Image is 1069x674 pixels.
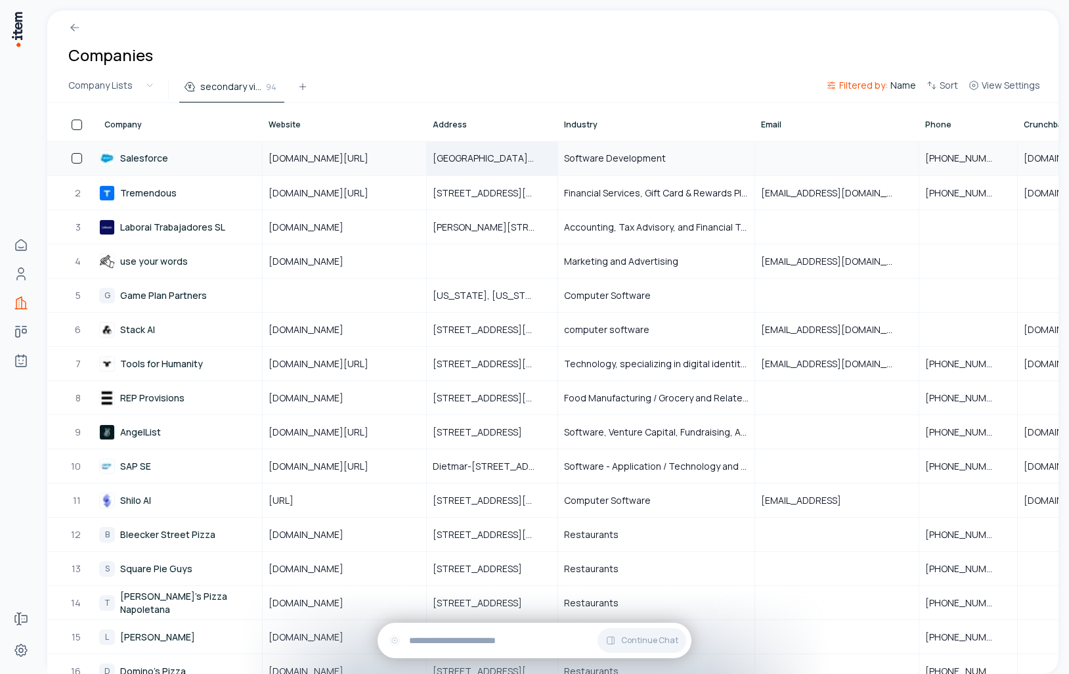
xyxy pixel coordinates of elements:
a: T[PERSON_NAME]'s Pizza Napoletana [99,587,261,619]
span: Software - Application / Technology and Communications / Enterprise Application Software and Busi... [564,460,749,473]
button: Continue Chat [598,628,686,653]
a: Laborai Trabajadores SL [99,211,261,243]
span: [PHONE_NUMBER] [925,596,1011,610]
span: 11 [73,494,82,507]
span: [DOMAIN_NAME] [269,528,359,541]
span: [STREET_ADDRESS][US_STATE] [433,357,552,371]
img: Shilo AI [99,493,115,508]
span: [EMAIL_ADDRESS][DOMAIN_NAME] [761,357,913,371]
span: [GEOGRAPHIC_DATA], [STREET_ADDRESS] [433,152,552,165]
span: 9 [75,426,82,439]
img: Laborai Trabajadores SL [99,219,115,235]
span: [DOMAIN_NAME] [269,255,359,268]
span: 5 [76,289,82,302]
span: [DOMAIN_NAME][URL] [269,152,384,165]
span: Dietmar-[STREET_ADDRESS] [433,460,552,473]
a: deals [8,319,34,345]
span: 6 [75,323,82,336]
span: Computer Software [564,289,651,302]
span: [STREET_ADDRESS][US_STATE] [433,494,552,507]
span: 8 [76,392,82,405]
span: [STREET_ADDRESS][US_STATE] [433,528,552,541]
div: L [99,629,115,645]
a: REP Provisions [99,382,261,414]
span: [STREET_ADDRESS] [433,426,538,439]
span: Software, Venture Capital, Fundraising, Angel Investment, Startup Ecosystem [564,426,749,439]
div: B [99,527,115,543]
span: 3 [76,221,82,234]
a: Tremendous [99,177,261,209]
span: [PHONE_NUMBER] [925,152,1011,165]
span: Financial Services, Gift Card & Rewards Platform, Business/Productivity Software, Credit Cards & ... [564,187,749,200]
span: [EMAIL_ADDRESS] [761,494,857,507]
img: REP Provisions [99,390,115,406]
img: Tremendous [99,185,115,201]
a: Tools for Humanity [99,348,261,380]
span: [PHONE_NUMBER] [925,357,1011,371]
span: [EMAIL_ADDRESS][DOMAIN_NAME] [761,187,913,200]
span: [EMAIL_ADDRESS][DOMAIN_NAME] [761,323,913,336]
span: [PHONE_NUMBER] [925,426,1011,439]
span: [DOMAIN_NAME] [269,596,359,610]
div: T [99,595,115,611]
span: Website [269,120,301,130]
button: Sort [921,78,963,101]
span: [DOMAIN_NAME] [269,562,359,575]
a: BBleecker Street Pizza [99,518,261,550]
span: [PHONE_NUMBER] [925,187,1011,200]
a: L[PERSON_NAME] [99,621,261,653]
span: computer software [564,323,649,336]
a: Salesforce [99,142,261,175]
span: Continue Chat [621,635,678,646]
a: Home [8,232,34,258]
span: Food Manufacturing / Grocery and Related Product Merchant Wholesalers / Regenerative Meat and Foo... [564,392,749,405]
span: [EMAIL_ADDRESS][DOMAIN_NAME] [761,255,913,268]
span: 2 [75,187,82,200]
span: Accounting, Tax Advisory, and Financial Technology [564,221,749,234]
span: 13 [72,562,82,575]
span: [STREET_ADDRESS][PERSON_NAME][US_STATE] [433,323,552,336]
img: Stack AI [99,322,115,338]
div: G [99,288,115,303]
span: Restaurants [564,596,619,610]
span: 14 [71,596,82,610]
span: [PHONE_NUMBER] [925,528,1011,541]
span: 15 [72,631,82,644]
img: use your words [99,254,115,269]
a: Agents [8,348,34,374]
span: [DOMAIN_NAME][URL] [269,426,384,439]
a: SAP SE [99,450,261,482]
span: [US_STATE], [US_STATE], [GEOGRAPHIC_DATA] [433,289,552,302]
span: [DOMAIN_NAME][URL] [269,460,384,473]
span: Address [433,120,467,130]
span: 10 [71,460,82,473]
button: Filtered by:Name [821,78,921,101]
a: AngelList [99,416,261,448]
span: Restaurants [564,562,619,575]
span: Email [761,120,781,130]
a: Forms [8,606,34,632]
span: Restaurants [564,528,619,541]
span: [STREET_ADDRESS] [433,596,538,610]
a: Settings [8,637,34,663]
img: Item Brain Logo [11,11,24,48]
span: [PHONE_NUMBER] [925,562,1011,575]
span: Software Development [564,152,666,165]
img: Tools for Humanity [99,356,115,372]
h1: Companies [68,45,153,66]
div: S [99,561,115,577]
span: Company [104,120,142,130]
img: SAP SE [99,459,115,474]
div: Continue Chat [378,623,691,658]
span: 7 [76,357,82,371]
a: GGame Plan Partners [99,279,261,311]
span: Sort [940,79,958,92]
span: Industry [564,120,598,130]
a: use your words [99,245,261,277]
span: [PHONE_NUMBER] [925,460,1011,473]
span: 4 [75,255,82,268]
span: Computer Software [564,494,651,507]
span: [PERSON_NAME][STREET_ADDRESS] [433,221,552,234]
span: 94 [266,81,276,93]
span: View Settings [982,79,1040,92]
